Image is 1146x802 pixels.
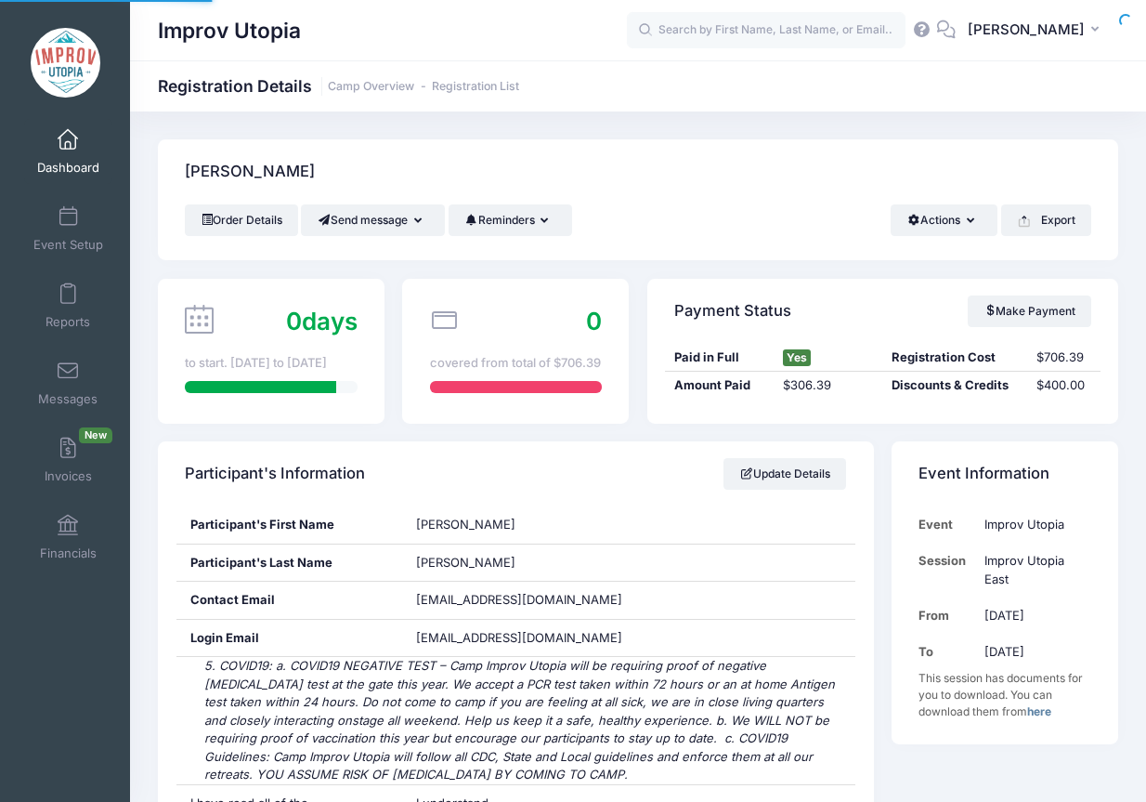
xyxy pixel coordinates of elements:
span: [PERSON_NAME] [416,555,515,570]
h4: Payment Status [674,284,791,337]
span: Dashboard [37,160,99,176]
div: $706.39 [1027,348,1100,367]
button: Actions [891,204,997,236]
a: Messages [24,350,112,415]
h4: Event Information [918,448,1049,501]
div: Discounts & Credits [882,376,1027,395]
td: [DATE] [975,634,1091,670]
div: $306.39 [774,376,882,395]
div: Amount Paid [665,376,774,395]
h4: [PERSON_NAME] [185,146,315,199]
a: Registration List [432,80,519,94]
span: Yes [783,349,811,366]
div: Registration Cost [882,348,1027,367]
span: New [79,427,112,443]
span: 0 [586,307,602,335]
td: Improv Utopia East [975,543,1091,598]
td: From [918,598,975,634]
span: 0 [286,307,302,335]
div: days [286,303,358,339]
button: Export [1001,204,1091,236]
img: Improv Utopia [31,28,100,98]
a: Update Details [723,458,847,490]
span: Reports [46,314,90,330]
td: To [918,634,975,670]
span: Financials [40,546,97,561]
a: here [1027,704,1051,718]
button: Reminders [449,204,572,236]
a: Make Payment [968,296,1091,327]
a: Order Details [185,204,298,236]
div: Contact Email [176,582,403,619]
span: [PERSON_NAME] [416,517,515,532]
td: [DATE] [975,598,1091,634]
div: Participant's Last Name [176,545,403,582]
span: Event Setup [33,237,103,253]
span: Invoices [45,468,92,484]
a: Camp Overview [328,80,414,94]
div: 5. COVID19: a. COVID19 NEGATIVE TEST – Camp Improv Utopia will be requiring proof of negative [ME... [176,657,856,784]
div: Login Email [176,620,403,657]
a: Reports [24,273,112,338]
div: Paid in Full [665,348,774,367]
div: This session has documents for you to download. You can download them from [918,670,1090,720]
span: [EMAIL_ADDRESS][DOMAIN_NAME] [416,592,622,607]
a: InvoicesNew [24,427,112,493]
td: Event [918,506,975,543]
td: Improv Utopia [975,506,1091,543]
h4: Participant's Information [185,448,365,501]
span: Messages [38,391,98,407]
h1: Improv Utopia [158,9,301,52]
button: [PERSON_NAME] [956,9,1118,52]
div: covered from total of $706.39 [430,354,602,373]
td: Session [918,543,975,598]
a: Event Setup [24,196,112,261]
button: Send message [301,204,445,236]
input: Search by First Name, Last Name, or Email... [627,12,905,49]
div: $400.00 [1027,376,1100,395]
h1: Registration Details [158,76,519,96]
span: [PERSON_NAME] [968,20,1085,40]
span: [EMAIL_ADDRESS][DOMAIN_NAME] [416,629,648,648]
a: Dashboard [24,119,112,184]
div: Participant's First Name [176,506,403,544]
div: to start. [DATE] to [DATE] [185,354,357,373]
a: Financials [24,505,112,570]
